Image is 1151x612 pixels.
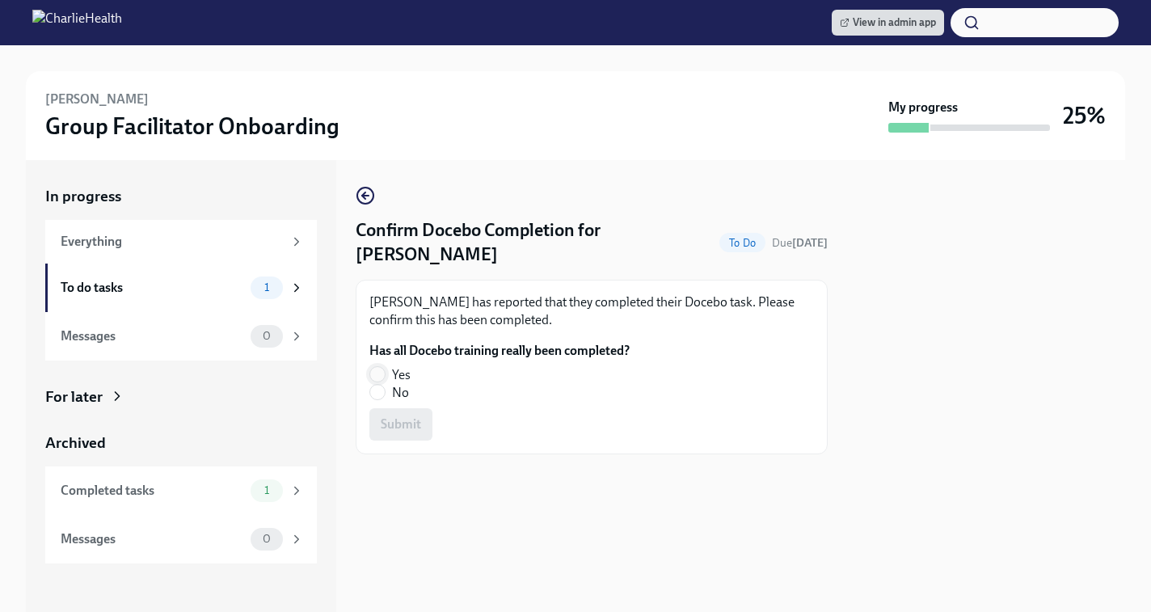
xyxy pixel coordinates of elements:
a: In progress [45,186,317,207]
div: For later [45,386,103,407]
strong: My progress [888,99,958,116]
div: Messages [61,530,244,548]
h3: Group Facilitator Onboarding [45,112,339,141]
div: To do tasks [61,279,244,297]
span: 1 [255,484,279,496]
h3: 25% [1063,101,1106,130]
div: Completed tasks [61,482,244,500]
span: 0 [253,533,280,545]
div: Messages [61,327,244,345]
a: Everything [45,220,317,264]
a: Messages0 [45,312,317,361]
a: View in admin app [832,10,944,36]
a: To do tasks1 [45,264,317,312]
span: View in admin app [840,15,936,31]
span: To Do [719,237,765,249]
span: 1 [255,281,279,293]
div: Everything [61,233,283,251]
span: Yes [392,366,411,384]
span: 0 [253,330,280,342]
label: Has all Docebo training really been completed? [369,342,630,360]
h6: [PERSON_NAME] [45,91,149,108]
span: October 5th, 2025 10:00 [772,235,828,251]
h4: Confirm Docebo Completion for [PERSON_NAME] [356,218,713,267]
img: CharlieHealth [32,10,122,36]
a: Completed tasks1 [45,466,317,515]
span: No [392,384,409,402]
a: For later [45,386,317,407]
p: [PERSON_NAME] has reported that they completed their Docebo task. Please confirm this has been co... [369,293,814,329]
strong: [DATE] [792,236,828,250]
a: Messages0 [45,515,317,563]
a: Archived [45,433,317,454]
span: Due [772,236,828,250]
